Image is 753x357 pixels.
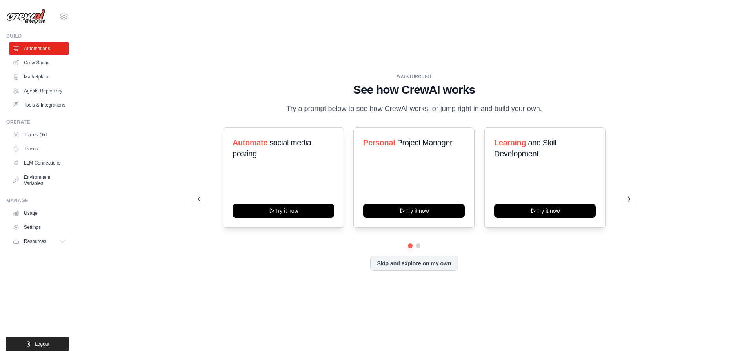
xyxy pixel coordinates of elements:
div: Build [6,33,69,39]
img: Logo [6,9,45,24]
div: WALKTHROUGH [198,74,631,80]
button: Try it now [233,204,334,218]
span: Learning [494,138,526,147]
a: Settings [9,221,69,234]
div: Manage [6,198,69,204]
a: Marketplace [9,71,69,83]
span: and Skill Development [494,138,556,158]
span: Personal [363,138,395,147]
h1: See how CrewAI works [198,83,631,97]
a: Agents Repository [9,85,69,97]
a: Tools & Integrations [9,99,69,111]
span: Resources [24,238,46,245]
a: Crew Studio [9,56,69,69]
span: Project Manager [397,138,453,147]
a: Automations [9,42,69,55]
span: Automate [233,138,267,147]
a: Usage [9,207,69,219]
button: Try it now [494,204,596,218]
a: LLM Connections [9,157,69,169]
span: social media posting [233,138,311,158]
span: Logout [35,341,49,347]
a: Environment Variables [9,171,69,190]
a: Traces Old [9,129,69,141]
button: Resources [9,235,69,248]
a: Traces [9,143,69,155]
button: Try it now [363,204,465,218]
button: Logout [6,337,69,351]
div: Operate [6,119,69,125]
button: Skip and explore on my own [370,256,458,271]
p: Try a prompt below to see how CrewAI works, or jump right in and build your own. [282,103,546,114]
